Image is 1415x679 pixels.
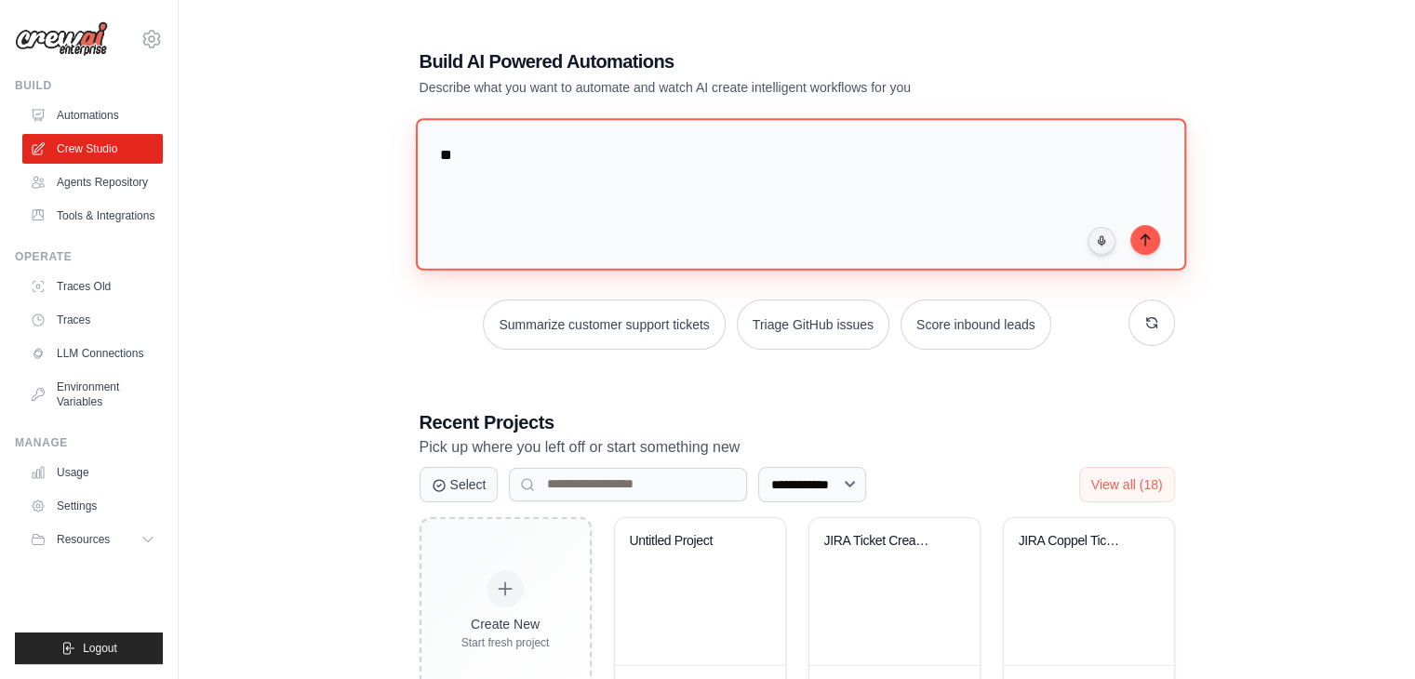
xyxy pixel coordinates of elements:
[630,533,742,550] div: Untitled Project
[420,409,1175,435] h3: Recent Projects
[22,134,163,164] a: Crew Studio
[461,615,550,633] div: Create New
[1322,590,1415,679] iframe: Chat Widget
[420,78,1045,97] p: Describe what you want to automate and watch AI create intelligent workflows for you
[15,632,163,664] button: Logout
[22,100,163,130] a: Automations
[420,435,1175,459] p: Pick up where you left off or start something new
[737,300,889,350] button: Triage GitHub issues
[22,458,163,487] a: Usage
[22,339,163,368] a: LLM Connections
[15,435,163,450] div: Manage
[1088,227,1115,255] button: Click to speak your automation idea
[15,78,163,93] div: Build
[901,300,1051,350] button: Score inbound leads
[57,532,110,547] span: Resources
[22,525,163,554] button: Resources
[22,272,163,301] a: Traces Old
[15,21,108,57] img: Logo
[22,372,163,417] a: Environment Variables
[461,635,550,650] div: Start fresh project
[420,467,499,502] button: Select
[22,167,163,197] a: Agents Repository
[83,641,117,656] span: Logout
[1019,533,1131,550] div: JIRA Coppel Ticket Creator
[22,305,163,335] a: Traces
[15,249,163,264] div: Operate
[22,201,163,231] a: Tools & Integrations
[824,533,937,550] div: JIRA Ticket Creation Automation
[420,48,1045,74] h1: Build AI Powered Automations
[1079,467,1175,502] button: View all (18)
[483,300,725,350] button: Summarize customer support tickets
[1091,477,1163,492] span: View all (18)
[1128,300,1175,346] button: Get new suggestions
[22,491,163,521] a: Settings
